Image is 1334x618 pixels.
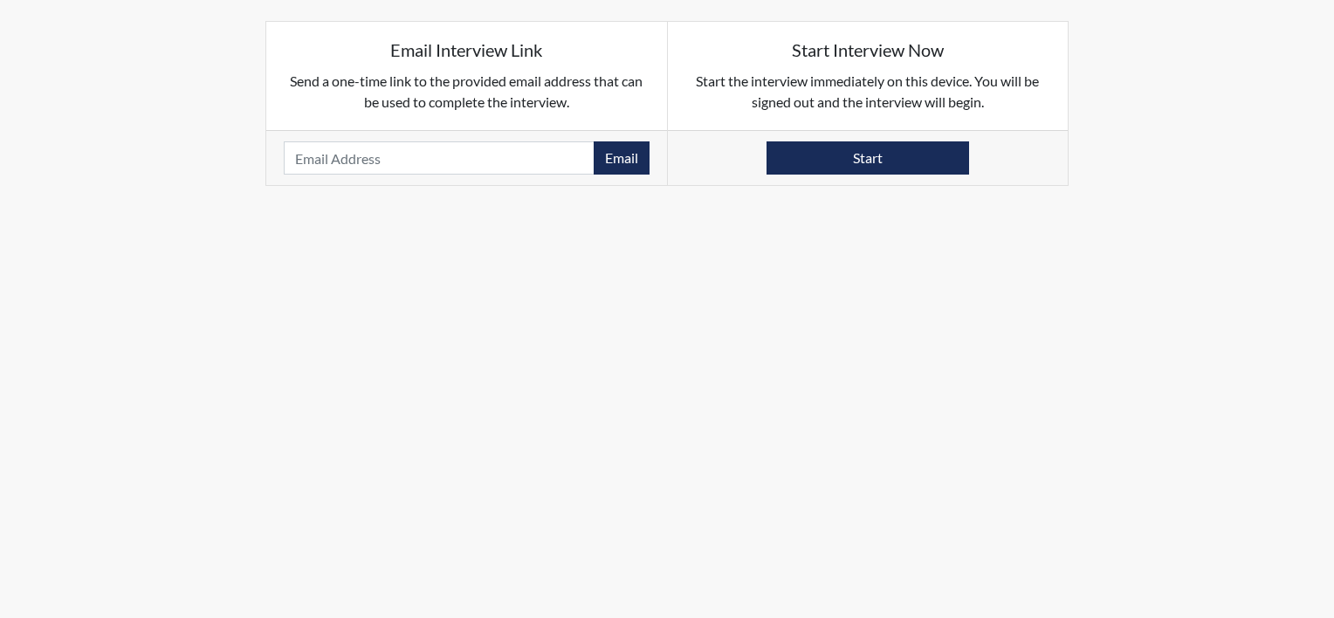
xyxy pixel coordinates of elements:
button: Start [767,141,969,175]
h5: Email Interview Link [284,39,650,60]
h5: Start Interview Now [685,39,1051,60]
p: Start the interview immediately on this device. You will be signed out and the interview will begin. [685,71,1051,113]
button: Email [594,141,650,175]
p: Send a one-time link to the provided email address that can be used to complete the interview. [284,71,650,113]
input: Email Address [284,141,595,175]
